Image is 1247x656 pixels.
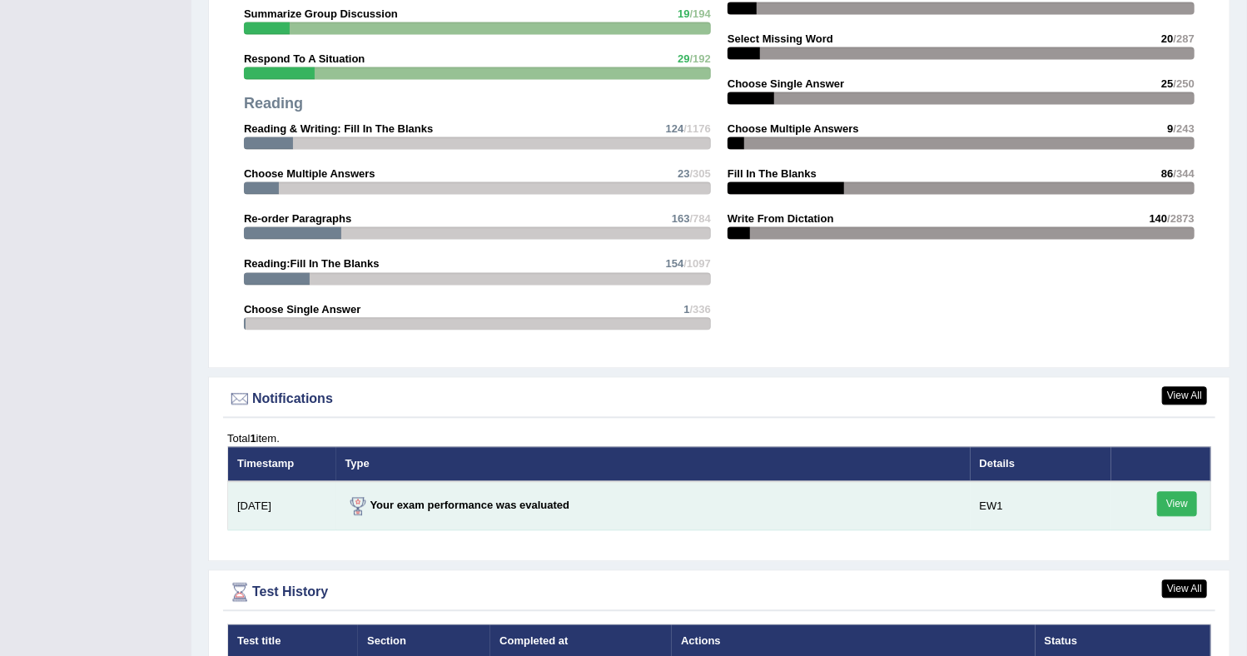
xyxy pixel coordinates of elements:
span: 19 [678,7,689,20]
span: 124 [666,122,684,135]
strong: Reading [244,95,303,112]
strong: Choose Multiple Answers [244,167,375,180]
span: /1097 [683,257,711,270]
b: 1 [250,432,256,445]
span: 9 [1167,122,1173,135]
strong: Choose Single Answer [244,303,360,316]
th: Type [336,446,971,481]
span: 86 [1161,167,1173,180]
strong: Write From Dictation [728,212,834,225]
span: /250 [1174,77,1195,90]
span: 23 [678,167,689,180]
strong: Fill In The Blanks [728,167,817,180]
span: /344 [1174,167,1195,180]
span: 140 [1150,212,1168,225]
span: /192 [690,52,711,65]
strong: Summarize Group Discussion [244,7,398,20]
strong: Respond To A Situation [244,52,365,65]
span: /2873 [1167,212,1195,225]
strong: Your exam performance was evaluated [345,499,570,511]
span: 20 [1161,32,1173,45]
strong: Select Missing Word [728,32,833,45]
strong: Choose Single Answer [728,77,844,90]
span: 154 [666,257,684,270]
span: /784 [690,212,711,225]
strong: Reading & Writing: Fill In The Blanks [244,122,433,135]
a: View [1157,491,1197,516]
strong: Reading:Fill In The Blanks [244,257,380,270]
span: /194 [690,7,711,20]
div: Total item. [227,430,1211,446]
a: View All [1162,386,1207,405]
div: Test History [227,579,1211,604]
span: 163 [672,212,690,225]
th: Details [971,446,1111,481]
strong: Re-order Paragraphs [244,212,351,225]
span: /336 [690,303,711,316]
span: 1 [683,303,689,316]
td: [DATE] [228,481,336,530]
td: EW1 [971,481,1111,530]
div: Notifications [227,386,1211,411]
span: 25 [1161,77,1173,90]
th: Timestamp [228,446,336,481]
strong: Choose Multiple Answers [728,122,859,135]
span: /305 [690,167,711,180]
span: /287 [1174,32,1195,45]
a: View All [1162,579,1207,598]
span: 29 [678,52,689,65]
span: /243 [1174,122,1195,135]
span: /1176 [683,122,711,135]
